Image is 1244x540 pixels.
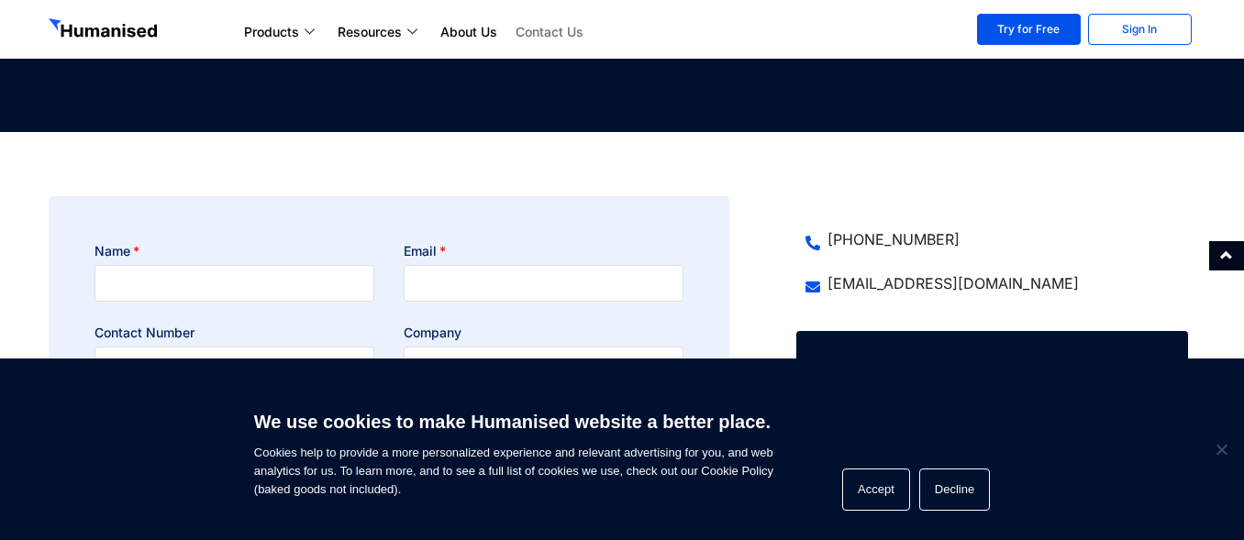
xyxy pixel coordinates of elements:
a: Try for Free [977,14,1081,45]
a: About Us [431,21,506,43]
label: Name [94,242,139,260]
a: Resources [328,21,431,43]
label: Company [404,324,461,342]
a: [PHONE_NUMBER] [805,228,1179,250]
h6: We use cookies to make Humanised website a better place. [254,409,773,435]
a: Sign In [1088,14,1192,45]
label: Contact Number [94,324,194,342]
a: Products [235,21,328,43]
span: Decline [1212,440,1230,458]
span: [PHONE_NUMBER] [824,228,960,250]
label: Email [404,242,446,260]
a: Contact Us [506,21,593,43]
span: [EMAIL_ADDRESS][DOMAIN_NAME] [824,272,1079,294]
span: Cookies help to provide a more personalized experience and relevant advertising for you, and web ... [254,400,773,499]
img: GetHumanised Logo [49,18,161,42]
a: [EMAIL_ADDRESS][DOMAIN_NAME] [805,272,1179,294]
button: Accept [842,468,910,511]
button: Decline [919,468,990,511]
input: Only numbers and phone characters (#, -, *, etc) are accepted. [94,347,374,383]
